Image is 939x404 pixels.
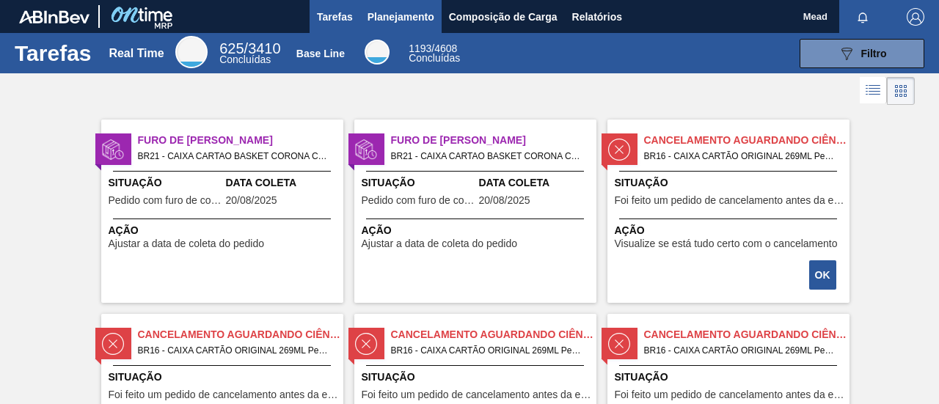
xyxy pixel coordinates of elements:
[362,195,475,206] span: Pedido com furo de coleta
[644,327,850,342] span: Cancelamento aguardando ciência
[138,342,332,359] span: BR16 - CAIXA CARTÃO ORIGINAL 269ML Pedido - 1551498
[226,175,340,191] span: Data Coleta
[362,370,593,385] span: Situação
[219,54,271,65] span: Concluídas
[608,139,630,161] img: status
[226,195,277,206] span: 20/08/2025
[449,8,558,26] span: Composição de Carga
[800,39,924,68] button: Filtro
[644,133,850,148] span: Cancelamento aguardando ciência
[887,77,915,105] div: Visão em Cards
[15,45,92,62] h1: Tarefas
[839,7,886,27] button: Notificações
[362,389,593,400] span: Foi feito um pedido de cancelamento antes da etapa de aguardando faturamento
[479,195,530,206] span: 20/08/2025
[362,223,593,238] span: Ação
[644,342,838,359] span: BR16 - CAIXA CARTÃO ORIGINAL 269ML Pedido - 1551501
[102,333,124,355] img: status
[355,139,377,161] img: status
[391,133,596,148] span: Furo de Coleta
[811,259,838,291] div: Completar tarefa: 29879837
[219,40,280,56] span: / 3410
[102,139,124,161] img: status
[138,148,332,164] span: BR21 - CAIXA CARTAO BASKET CORONA CERO 330ML Pedido - 1973440
[615,238,838,249] span: Visualize se está tudo certo com o cancelamento
[362,238,518,249] span: Ajustar a data de coleta do pedido
[19,10,89,23] img: TNhmsLtSVTkK8tSr43FrP2fwEKptu5GPRR3wAAAABJRU5ErkJggg==
[608,333,630,355] img: status
[109,195,222,206] span: Pedido com furo de coleta
[109,370,340,385] span: Situação
[219,43,280,65] div: Real Time
[109,223,340,238] span: Ação
[365,40,390,65] div: Base Line
[391,148,585,164] span: BR21 - CAIXA CARTAO BASKET CORONA CERO 330ML Pedido - 1988273
[317,8,353,26] span: Tarefas
[572,8,622,26] span: Relatórios
[615,175,846,191] span: Situação
[409,43,431,54] span: 1193
[615,370,846,385] span: Situação
[355,333,377,355] img: status
[391,327,596,342] span: Cancelamento aguardando ciência
[615,195,846,206] span: Foi feito um pedido de cancelamento antes da etapa de aguardando faturamento
[907,8,924,26] img: Logout
[219,40,244,56] span: 625
[109,175,222,191] span: Situação
[479,175,593,191] span: Data Coleta
[860,77,887,105] div: Visão em Lista
[109,389,340,400] span: Foi feito um pedido de cancelamento antes da etapa de aguardando faturamento
[809,260,836,290] button: OK
[109,47,164,60] div: Real Time
[615,223,846,238] span: Ação
[391,342,585,359] span: BR16 - CAIXA CARTÃO ORIGINAL 269ML Pedido - 1551499
[409,52,460,64] span: Concluídas
[861,48,887,59] span: Filtro
[409,44,460,63] div: Base Line
[138,327,343,342] span: Cancelamento aguardando ciência
[409,43,457,54] span: / 4608
[296,48,345,59] div: Base Line
[175,36,208,68] div: Real Time
[368,8,434,26] span: Planejamento
[644,148,838,164] span: BR16 - CAIXA CARTÃO ORIGINAL 269ML Pedido - 1551497
[615,389,846,400] span: Foi feito um pedido de cancelamento antes da etapa de aguardando faturamento
[138,133,343,148] span: Furo de Coleta
[362,175,475,191] span: Situação
[109,238,265,249] span: Ajustar a data de coleta do pedido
